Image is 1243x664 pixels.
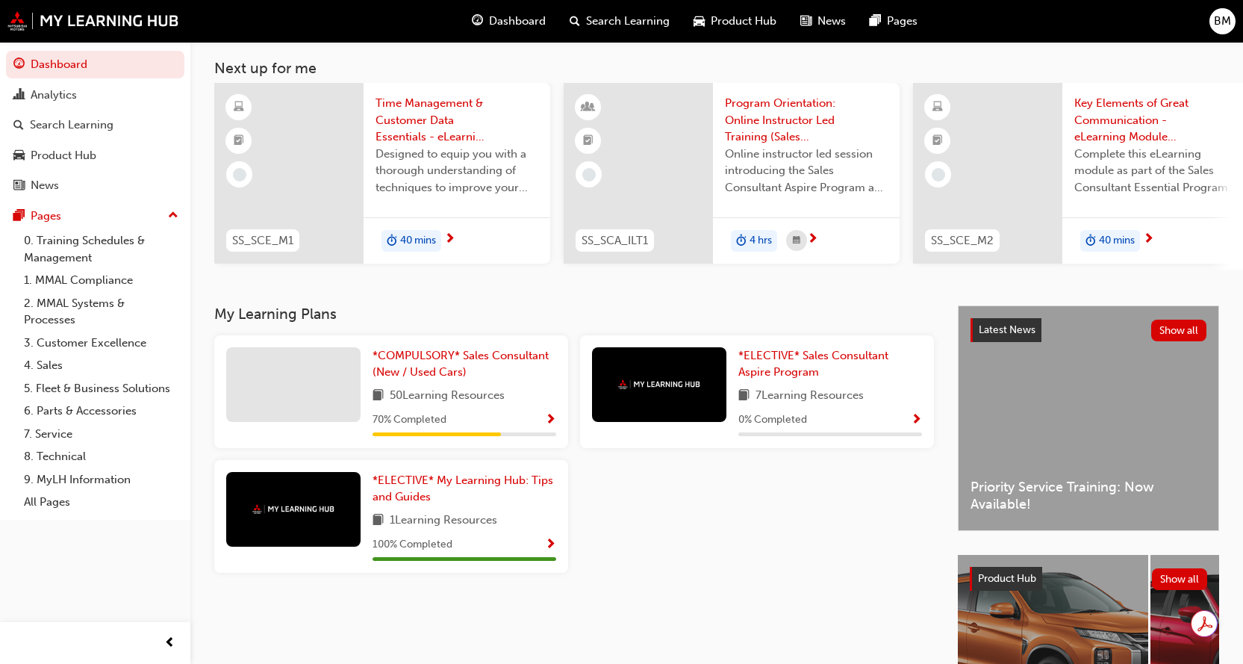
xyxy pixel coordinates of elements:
span: *ELECTIVE* My Learning Hub: Tips and Guides [373,474,553,504]
span: 100 % Completed [373,536,452,553]
button: Pages [6,202,184,230]
span: duration-icon [1085,232,1096,251]
span: learningRecordVerb_NONE-icon [582,168,596,181]
a: 6. Parts & Accessories [18,400,184,423]
span: search-icon [570,12,580,31]
span: book-icon [738,387,750,406]
button: Show Progress [911,411,922,429]
a: 1. MMAL Compliance [18,269,184,292]
a: *ELECTIVE* Sales Consultant Aspire Program [738,347,922,381]
button: Show Progress [545,536,556,554]
span: 40 mins [1099,232,1135,249]
button: BM [1209,8,1236,34]
span: Complete this eLearning module as part of the Sales Consultant Essential Program to develop an un... [1074,146,1237,196]
span: SS_SCE_M2 [931,232,994,249]
h3: Next up for me [190,60,1243,77]
a: Dashboard [6,51,184,78]
a: news-iconNews [788,6,858,37]
a: 5. Fleet & Business Solutions [18,377,184,400]
a: 8. Technical [18,445,184,468]
div: Product Hub [31,147,96,164]
span: guage-icon [472,12,483,31]
a: search-iconSearch Learning [558,6,682,37]
span: up-icon [168,206,178,226]
a: 4. Sales [18,354,184,377]
span: Program Orientation: Online Instructor Led Training (Sales Consultant Aspire Program) [725,95,888,146]
span: Dashboard [489,13,546,30]
span: booktick-icon [932,131,943,151]
span: car-icon [13,149,25,163]
h3: My Learning Plans [214,305,934,323]
span: 70 % Completed [373,412,446,429]
span: learningResourceType_INSTRUCTOR_LED-icon [583,98,594,117]
a: Latest NewsShow allPriority Service Training: Now Available! [958,305,1219,531]
span: Search Learning [586,13,670,30]
span: 50 Learning Resources [390,387,505,406]
span: chart-icon [13,89,25,102]
div: Search Learning [30,117,113,134]
a: Product HubShow all [970,567,1207,591]
a: guage-iconDashboard [460,6,558,37]
span: prev-icon [164,634,175,653]
span: 7 Learning Resources [756,387,864,406]
a: 2. MMAL Systems & Processes [18,292,184,332]
a: 9. MyLH Information [18,468,184,491]
span: next-icon [444,233,455,246]
button: Show Progress [545,411,556,429]
button: DashboardAnalyticsSearch LearningProduct HubNews [6,48,184,202]
img: mmal [618,379,700,389]
span: Designed to equip you with a thorough understanding of techniques to improve your efficiency at w... [376,146,538,196]
span: Pages [887,13,918,30]
span: booktick-icon [583,131,594,151]
span: guage-icon [13,58,25,72]
span: news-icon [13,179,25,193]
span: News [817,13,846,30]
span: next-icon [807,233,818,246]
div: Analytics [31,87,77,104]
a: Product Hub [6,142,184,170]
span: *ELECTIVE* Sales Consultant Aspire Program [738,349,888,379]
span: calendar-icon [793,232,800,250]
span: next-icon [1143,233,1154,246]
span: duration-icon [736,232,747,251]
span: Show Progress [911,414,922,427]
span: Key Elements of Great Communication - eLearning Module (Sales Consultant Essential Program) [1074,95,1237,146]
span: learningRecordVerb_NONE-icon [932,168,945,181]
a: Search Learning [6,111,184,139]
span: Show Progress [545,539,556,552]
a: SS_SCE_M1Time Management & Customer Data Essentials - eLearning Module (Sales Consultant Essentia... [214,83,550,264]
span: Online instructor led session introducing the Sales Consultant Aspire Program and outlining what ... [725,146,888,196]
span: Priority Service Training: Now Available! [971,479,1206,512]
span: learningRecordVerb_NONE-icon [233,168,246,181]
span: 4 hrs [750,232,772,249]
a: 3. Customer Excellence [18,332,184,355]
button: Show all [1152,568,1208,590]
img: mmal [7,11,179,31]
span: SS_SCA_ILT1 [582,232,648,249]
a: News [6,172,184,199]
span: search-icon [13,119,24,132]
span: *COMPULSORY* Sales Consultant (New / Used Cars) [373,349,549,379]
span: Product Hub [711,13,776,30]
span: booktick-icon [234,131,244,151]
span: Product Hub [978,572,1036,585]
a: Latest NewsShow all [971,318,1206,342]
span: 0 % Completed [738,412,807,429]
span: book-icon [373,387,384,406]
div: Pages [31,208,61,225]
span: car-icon [694,12,705,31]
span: news-icon [800,12,811,31]
span: learningResourceType_ELEARNING-icon [234,98,244,117]
span: duration-icon [387,232,397,251]
span: Show Progress [545,414,556,427]
a: 7. Service [18,423,184,446]
a: SS_SCA_ILT1Program Orientation: Online Instructor Led Training (Sales Consultant Aspire Program)O... [564,83,900,264]
a: pages-iconPages [858,6,929,37]
span: Time Management & Customer Data Essentials - eLearning Module (Sales Consultant Essential Program) [376,95,538,146]
span: Latest News [979,323,1035,336]
a: *COMPULSORY* Sales Consultant (New / Used Cars) [373,347,556,381]
a: All Pages [18,491,184,514]
span: 40 mins [400,232,436,249]
span: pages-icon [13,210,25,223]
